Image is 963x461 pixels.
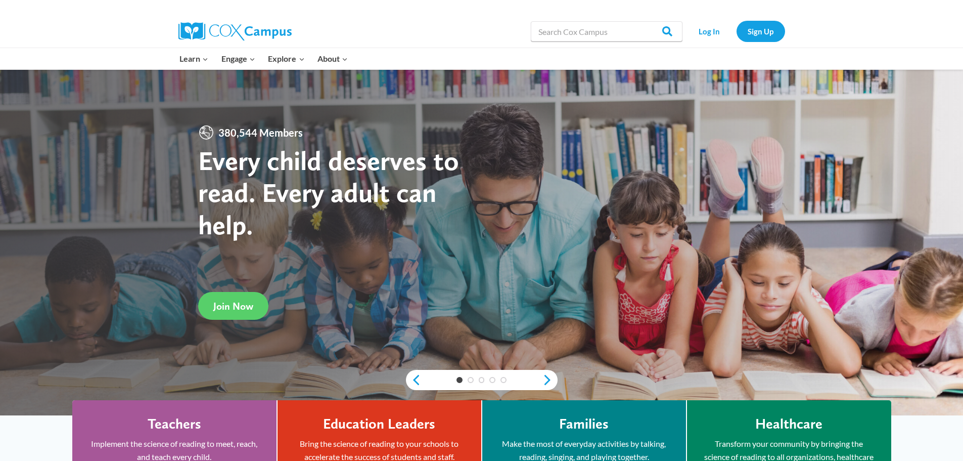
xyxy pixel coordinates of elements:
[198,144,459,241] strong: Every child deserves to read. Every adult can help.
[456,377,463,383] a: 1
[198,292,268,320] a: Join Now
[268,52,304,65] span: Explore
[317,52,348,65] span: About
[148,415,201,433] h4: Teachers
[500,377,507,383] a: 5
[531,21,682,41] input: Search Cox Campus
[213,300,253,312] span: Join Now
[178,22,292,40] img: Cox Campus
[687,21,785,41] nav: Secondary Navigation
[323,415,435,433] h4: Education Leaders
[179,52,208,65] span: Learn
[755,415,822,433] h4: Healthcare
[479,377,485,383] a: 3
[221,52,255,65] span: Engage
[173,48,354,69] nav: Primary Navigation
[489,377,495,383] a: 4
[406,374,421,386] a: previous
[559,415,609,433] h4: Families
[542,374,558,386] a: next
[468,377,474,383] a: 2
[737,21,785,41] a: Sign Up
[687,21,731,41] a: Log In
[406,370,558,390] div: content slider buttons
[214,124,307,141] span: 380,544 Members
